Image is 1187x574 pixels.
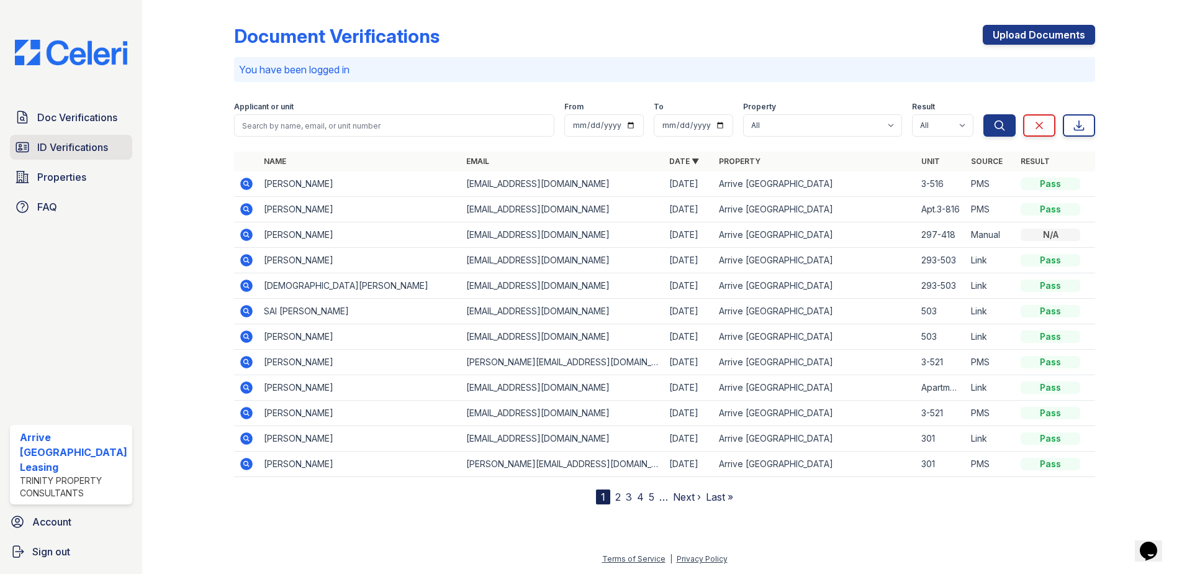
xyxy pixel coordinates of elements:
td: [DEMOGRAPHIC_DATA][PERSON_NAME] [259,273,462,299]
a: 2 [615,491,621,503]
td: [DATE] [664,401,714,426]
a: Terms of Service [602,554,666,563]
td: [EMAIL_ADDRESS][DOMAIN_NAME] [461,171,664,197]
div: N/A [1021,229,1080,241]
label: Applicant or unit [234,102,294,112]
td: [PERSON_NAME][EMAIL_ADDRESS][DOMAIN_NAME] [461,350,664,375]
a: Properties [10,165,132,189]
div: Pass [1021,254,1080,266]
td: [EMAIL_ADDRESS][DOMAIN_NAME] [461,375,664,401]
a: Property [719,157,760,166]
td: [PERSON_NAME] [259,197,462,222]
div: Arrive [GEOGRAPHIC_DATA] Leasing [20,430,127,475]
div: | [670,554,672,563]
td: Arrive [GEOGRAPHIC_DATA] [714,426,917,452]
td: PMS [966,197,1016,222]
td: [EMAIL_ADDRESS][DOMAIN_NAME] [461,273,664,299]
td: [DATE] [664,222,714,248]
a: Doc Verifications [10,105,132,130]
div: Pass [1021,178,1080,190]
td: [EMAIL_ADDRESS][DOMAIN_NAME] [461,401,664,426]
a: 5 [649,491,654,503]
a: Sign out [5,539,137,564]
div: Pass [1021,280,1080,292]
td: [DATE] [664,197,714,222]
p: You have been logged in [239,62,1091,77]
td: [DATE] [664,273,714,299]
td: Arrive [GEOGRAPHIC_DATA] [714,350,917,375]
div: Pass [1021,407,1080,419]
a: Source [971,157,1003,166]
td: Arrive [GEOGRAPHIC_DATA] [714,375,917,401]
span: Account [32,514,71,529]
td: 503 [916,299,966,324]
span: ID Verifications [37,140,108,155]
td: [EMAIL_ADDRESS][DOMAIN_NAME] [461,426,664,452]
label: Property [743,102,776,112]
a: 4 [637,491,644,503]
label: From [564,102,584,112]
img: CE_Logo_Blue-a8612792a0a2168367f1c8372b55b34899dd931a85d93a1a3d3e32e68fde9ad4.png [5,40,137,65]
td: [EMAIL_ADDRESS][DOMAIN_NAME] [461,299,664,324]
td: 297-418 [916,222,966,248]
td: 3-521 [916,401,966,426]
span: Sign out [32,544,70,559]
span: Doc Verifications [37,110,117,125]
td: 503 [916,324,966,350]
td: [DATE] [664,452,714,477]
a: Next › [673,491,701,503]
td: Arrive [GEOGRAPHIC_DATA] [714,452,917,477]
td: [PERSON_NAME] [259,452,462,477]
a: Name [264,157,286,166]
td: [PERSON_NAME][EMAIL_ADDRESS][DOMAIN_NAME] [461,452,664,477]
div: Pass [1021,330,1080,343]
td: 293-503 [916,248,966,273]
td: Arrive [GEOGRAPHIC_DATA] [714,197,917,222]
td: Arrive [GEOGRAPHIC_DATA] [714,248,917,273]
td: [EMAIL_ADDRESS][DOMAIN_NAME] [461,248,664,273]
td: Arrive [GEOGRAPHIC_DATA] [714,401,917,426]
span: Properties [37,170,86,184]
div: Document Verifications [234,25,440,47]
div: Trinity Property Consultants [20,475,127,499]
a: Upload Documents [983,25,1095,45]
td: [EMAIL_ADDRESS][DOMAIN_NAME] [461,324,664,350]
td: Apt.3-816 [916,197,966,222]
td: SAI [PERSON_NAME] [259,299,462,324]
a: FAQ [10,194,132,219]
td: Manual [966,222,1016,248]
td: PMS [966,452,1016,477]
td: Link [966,273,1016,299]
td: [EMAIL_ADDRESS][DOMAIN_NAME] [461,197,664,222]
span: … [659,490,668,504]
td: [DATE] [664,375,714,401]
td: Link [966,324,1016,350]
td: Apartment: #3-001 [916,375,966,401]
a: Result [1021,157,1050,166]
a: Privacy Policy [677,554,728,563]
td: PMS [966,350,1016,375]
td: [EMAIL_ADDRESS][DOMAIN_NAME] [461,222,664,248]
td: [PERSON_NAME] [259,171,462,197]
a: Unit [921,157,940,166]
td: 301 [916,426,966,452]
td: [PERSON_NAME] [259,248,462,273]
label: Result [912,102,935,112]
div: Pass [1021,203,1080,216]
td: Arrive [GEOGRAPHIC_DATA] [714,222,917,248]
a: Date ▼ [669,157,699,166]
td: [DATE] [664,324,714,350]
td: PMS [966,171,1016,197]
td: [PERSON_NAME] [259,324,462,350]
td: Link [966,299,1016,324]
td: 3-521 [916,350,966,375]
td: 301 [916,452,966,477]
td: [DATE] [664,426,714,452]
a: Last » [706,491,733,503]
div: Pass [1021,432,1080,445]
td: [DATE] [664,299,714,324]
td: 3-516 [916,171,966,197]
span: FAQ [37,199,57,214]
td: Arrive [GEOGRAPHIC_DATA] [714,324,917,350]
